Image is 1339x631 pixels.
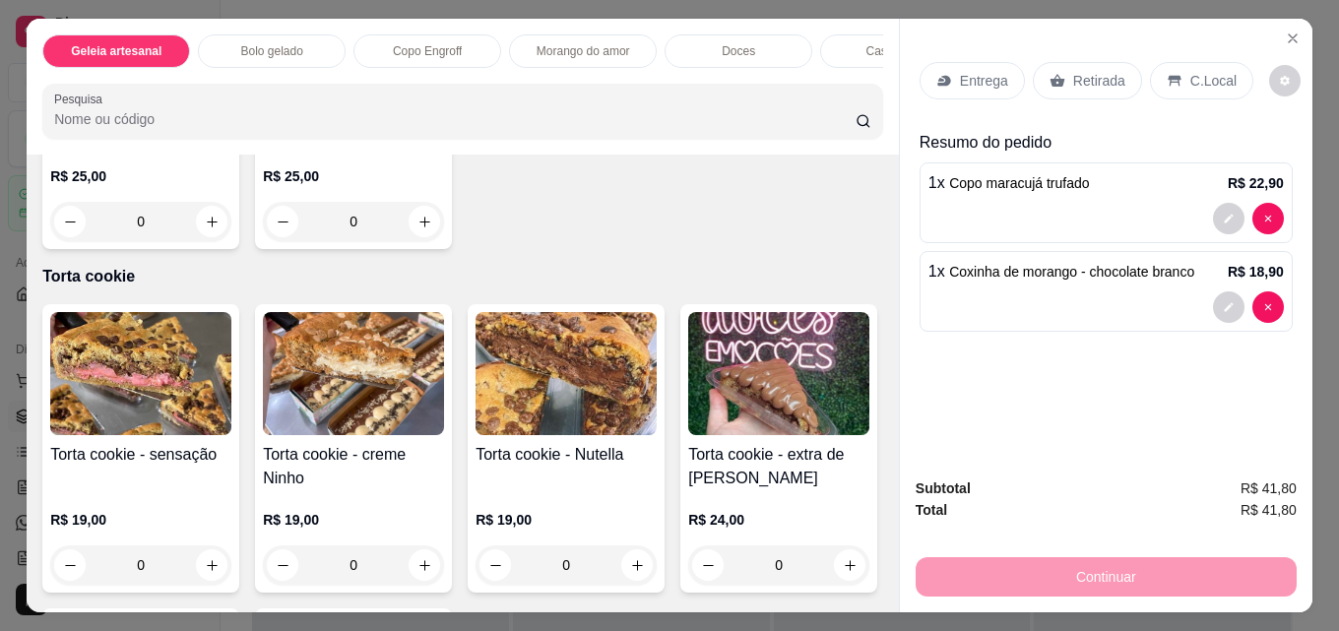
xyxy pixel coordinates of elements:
img: product-image [50,312,231,435]
button: decrease-product-quantity [1213,203,1244,234]
p: R$ 18,90 [1228,262,1284,282]
p: R$ 22,90 [1228,173,1284,193]
button: increase-product-quantity [834,549,865,581]
p: R$ 19,00 [50,510,231,530]
button: decrease-product-quantity [267,206,298,237]
p: Doces [722,43,755,59]
button: decrease-product-quantity [267,549,298,581]
h4: Torta cookie - sensação [50,443,231,467]
strong: Subtotal [916,480,971,496]
img: product-image [476,312,657,435]
button: decrease-product-quantity [54,549,86,581]
h4: Torta cookie - creme Ninho [263,443,444,490]
span: Copo maracujá trufado [949,175,1089,191]
button: increase-product-quantity [196,206,227,237]
strong: Total [916,502,947,518]
button: increase-product-quantity [409,549,440,581]
p: R$ 24,00 [688,510,869,530]
button: Close [1277,23,1308,54]
img: product-image [688,312,869,435]
p: R$ 19,00 [476,510,657,530]
button: decrease-product-quantity [1213,291,1244,323]
button: decrease-product-quantity [1252,203,1284,234]
p: Bolo gelado [241,43,303,59]
p: R$ 19,00 [263,510,444,530]
p: C.Local [1190,71,1237,91]
img: product-image [263,312,444,435]
p: Morango do amor [537,43,630,59]
button: decrease-product-quantity [1269,65,1301,96]
button: increase-product-quantity [621,549,653,581]
p: Caseirinho [866,43,923,59]
label: Pesquisa [54,91,109,107]
button: decrease-product-quantity [479,549,511,581]
span: Coxinha de morango - chocolate branco [949,264,1194,280]
button: decrease-product-quantity [54,206,86,237]
button: increase-product-quantity [409,206,440,237]
p: Entrega [960,71,1008,91]
p: R$ 25,00 [50,166,231,186]
button: increase-product-quantity [196,549,227,581]
input: Pesquisa [54,109,856,129]
p: R$ 25,00 [263,166,444,186]
h4: Torta cookie - extra de [PERSON_NAME] [688,443,869,490]
h4: Torta cookie - Nutella [476,443,657,467]
p: Resumo do pedido [920,131,1293,155]
p: 1 x [928,260,1194,284]
button: decrease-product-quantity [1252,291,1284,323]
span: R$ 41,80 [1241,477,1297,499]
p: Geleia artesanal [71,43,161,59]
span: R$ 41,80 [1241,499,1297,521]
p: 1 x [928,171,1090,195]
p: Torta cookie [42,265,883,288]
p: Copo Engroff [393,43,463,59]
button: decrease-product-quantity [692,549,724,581]
p: Retirada [1073,71,1125,91]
